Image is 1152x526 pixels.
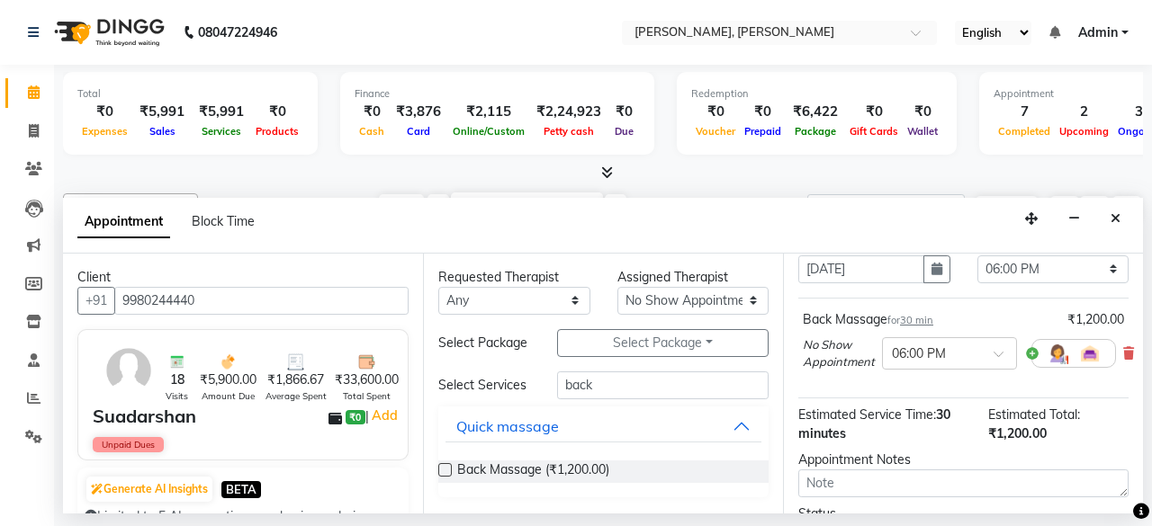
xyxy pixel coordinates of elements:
span: ₹0 [346,410,364,424]
div: ₹0 [77,102,132,122]
span: Prepaid [740,125,786,138]
img: Hairdresser.png [1047,343,1068,364]
img: logo [46,7,169,58]
span: Due [610,125,638,138]
span: | [365,405,400,426]
small: for [887,314,933,326]
span: Estimated Service Time: [798,406,936,423]
span: Online/Custom [448,125,529,138]
div: Assigned Therapist [617,268,769,287]
div: 2 [1055,102,1113,122]
div: ₹6,422 [786,102,845,122]
span: Today [379,194,424,222]
span: Estimated Total: [988,406,1080,423]
input: Search Appointment [807,194,965,222]
button: Quick massage [445,410,761,442]
span: ₹33,600.00 [335,370,399,389]
input: Search by Name/Mobile/Email/Code [114,287,409,315]
span: Services [197,125,246,138]
input: yyyy-mm-dd [798,255,924,283]
span: Visits [166,389,188,403]
span: No Show Appointment [803,336,875,371]
div: Requested Therapist [438,268,590,287]
div: Client [77,268,409,287]
span: 18 [170,370,184,389]
span: Products [251,125,303,138]
span: BETA [221,481,261,498]
span: Voucher [691,125,740,138]
button: Generate AI Insights [86,477,212,502]
div: Status [798,504,950,523]
span: Admin [1078,23,1118,42]
div: ₹5,991 [192,102,251,122]
div: ₹5,991 [132,102,192,122]
img: avatar [103,344,155,397]
span: Cash [355,125,389,138]
b: 08047224946 [198,7,277,58]
button: ADD NEW [976,196,1038,221]
div: Total [77,86,303,102]
div: Redemption [691,86,942,102]
span: Upcoming [1055,125,1113,138]
span: Expenses [77,125,132,138]
div: 7 [994,102,1055,122]
div: ₹2,115 [448,102,529,122]
div: Suadarshan [93,403,196,430]
span: Package [790,125,841,138]
div: Back Massage [803,310,933,329]
div: ₹1,200.00 [1067,310,1124,329]
div: ₹0 [251,102,303,122]
button: +91 [77,287,115,315]
div: ₹0 [845,102,903,122]
button: Select Package [557,329,769,357]
div: Select Package [425,334,544,352]
span: ₹1,200.00 [988,425,1047,441]
div: ₹3,876 [389,102,448,122]
input: Search by service name [557,371,769,399]
span: Unpaid Dues [93,437,164,452]
div: ₹2,24,923 [529,102,608,122]
span: Wallet [903,125,942,138]
div: ₹0 [355,102,389,122]
span: Sales [145,125,180,138]
div: ₹0 [903,102,942,122]
a: Add [369,405,400,426]
span: ₹5,900.00 [200,370,256,389]
span: Total Spent [343,389,391,403]
div: Quick massage [456,415,559,437]
div: Finance [355,86,640,102]
div: Appointment Notes [798,450,1129,469]
img: Interior.png [1079,343,1101,364]
span: Average Spent [265,389,327,403]
span: Card [402,125,435,138]
span: Back Massage (₹1,200.00) [457,460,609,483]
span: Petty cash [539,125,598,138]
button: Close [1102,205,1129,233]
span: Gift Cards [845,125,903,138]
span: Amount Due [202,389,255,403]
div: ₹0 [608,102,640,122]
div: ₹0 [691,102,740,122]
span: 30 minutes [798,406,950,441]
span: ₹1,866.67 [267,370,324,389]
span: Completed [994,125,1055,138]
span: 30 min [900,314,933,326]
input: 2025-09-01 [506,195,596,222]
div: Select Services [425,376,544,395]
div: ₹0 [740,102,786,122]
span: Block Time [192,213,255,229]
span: Appointment [77,206,170,238]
